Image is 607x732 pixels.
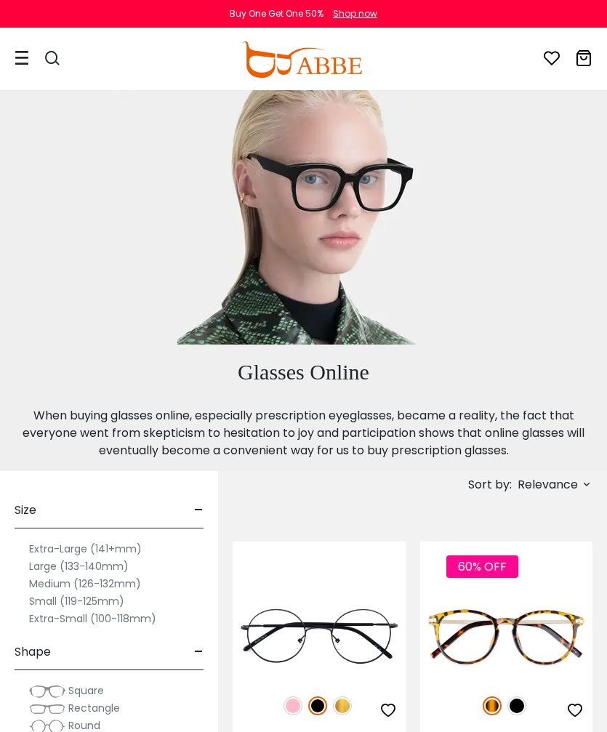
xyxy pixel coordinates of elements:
span: Rectangle [68,701,120,715]
span: Square [68,683,104,698]
label: Extra-Small (100-118mm) [29,610,156,627]
label: Extra-Large (141+mm) [29,540,142,558]
div: Shop now [333,7,377,20]
div: Buy One Get One 50% [230,7,323,20]
h1: Glasses Online [7,359,600,385]
img: Square.png [29,684,65,699]
img: Tortoise [483,696,502,715]
span: 60% OFF [446,555,518,578]
span: - [194,493,204,528]
img: Rectangle.png [29,701,65,716]
a: Shop now [326,7,377,20]
img: Black Zoey - Metal ,Adjust Nose Pads [233,594,406,680]
label: Medium (126-132mm) [29,575,141,592]
span: Shape [15,635,51,669]
img: Black [507,696,526,715]
label: Large (133-140mm) [29,558,129,575]
img: Tortoise Callie - Combination ,Universal Bridge Fit [420,594,593,680]
img: abbeglasses.com [242,41,361,78]
img: Gold [333,696,352,715]
img: Pink [284,696,302,715]
span: Sort by: [468,476,512,493]
span: Relevance [518,472,578,498]
img: glasses online [119,90,489,345]
label: Small (119-125mm) [29,592,124,610]
span: - [194,635,204,669]
img: Black [308,696,327,715]
p: When buying glasses online, especially prescription eyeglasses, became a reality, the fact that e... [7,407,600,459]
span: Size [15,493,36,528]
